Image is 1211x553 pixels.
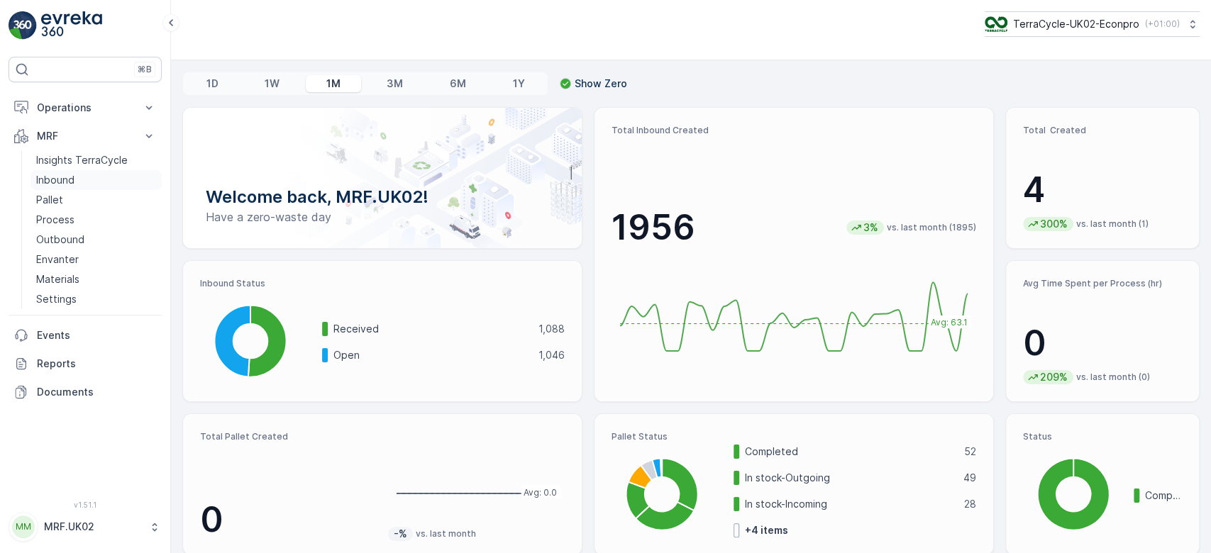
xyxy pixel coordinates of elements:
[36,153,128,167] p: Insights TerraCycle
[612,206,695,249] p: 1956
[36,252,79,267] p: Envanter
[37,129,133,143] p: MRF
[1076,372,1150,383] p: vs. last month (0)
[9,122,162,150] button: MRF
[1023,322,1182,364] p: 0
[1023,125,1182,136] p: Total Created
[36,292,77,306] p: Settings
[31,150,162,170] a: Insights TerraCycle
[31,230,162,250] a: Outbound
[745,497,955,511] p: In stock-Incoming
[206,186,559,208] p: Welcome back, MRF.UK02!
[9,512,162,542] button: MMMRF.UK02
[31,210,162,230] a: Process
[200,431,377,442] p: Total Pallet Created
[1013,17,1139,31] p: TerraCycle-UK02-Econpro
[200,278,565,289] p: Inbound Status
[36,173,74,187] p: Inbound
[964,497,976,511] p: 28
[333,322,529,336] p: Received
[44,520,142,534] p: MRF.UK02
[1039,217,1069,231] p: 300%
[1023,431,1182,442] p: Status
[612,431,976,442] p: Pallet Status
[138,64,152,75] p: ⌘B
[512,77,524,91] p: 1Y
[985,11,1200,37] button: TerraCycle-UK02-Econpro(+01:00)
[450,77,466,91] p: 6M
[745,445,955,459] p: Completed
[862,220,880,235] p: 3%
[200,498,377,541] p: 0
[1039,370,1069,384] p: 209%
[416,528,476,540] p: vs. last month
[887,222,976,233] p: vs. last month (1895)
[9,321,162,350] a: Events
[31,289,162,309] a: Settings
[1023,278,1182,289] p: Avg Time Spent per Process (hr)
[37,101,133,115] p: Operations
[9,501,162,509] span: v 1.51.1
[985,16,1007,32] img: terracycle_logo_wKaHoWT.png
[333,348,529,362] p: Open
[9,11,37,40] img: logo
[37,385,156,399] p: Documents
[36,272,79,286] p: Materials
[326,77,341,91] p: 1M
[9,94,162,122] button: Operations
[1145,488,1182,503] p: Completed
[538,348,565,362] p: 1,046
[37,328,156,342] p: Events
[37,357,156,371] p: Reports
[612,125,976,136] p: Total Inbound Created
[745,471,954,485] p: In stock-Outgoing
[538,322,565,336] p: 1,088
[12,515,35,538] div: MM
[9,378,162,406] a: Documents
[31,190,162,210] a: Pallet
[392,527,409,541] p: -%
[1023,169,1182,211] p: 4
[41,11,102,40] img: logo_light-DOdMpM7g.png
[31,170,162,190] a: Inbound
[36,233,84,247] p: Outbound
[206,208,559,225] p: Have a zero-waste day
[206,77,219,91] p: 1D
[36,213,74,227] p: Process
[9,350,162,378] a: Reports
[1076,218,1149,230] p: vs. last month (1)
[964,445,976,459] p: 52
[31,269,162,289] a: Materials
[963,471,976,485] p: 49
[745,523,788,537] p: + 4 items
[575,77,627,91] p: Show Zero
[387,77,403,91] p: 3M
[265,77,280,91] p: 1W
[31,250,162,269] a: Envanter
[36,193,63,207] p: Pallet
[1145,18,1180,30] p: ( +01:00 )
